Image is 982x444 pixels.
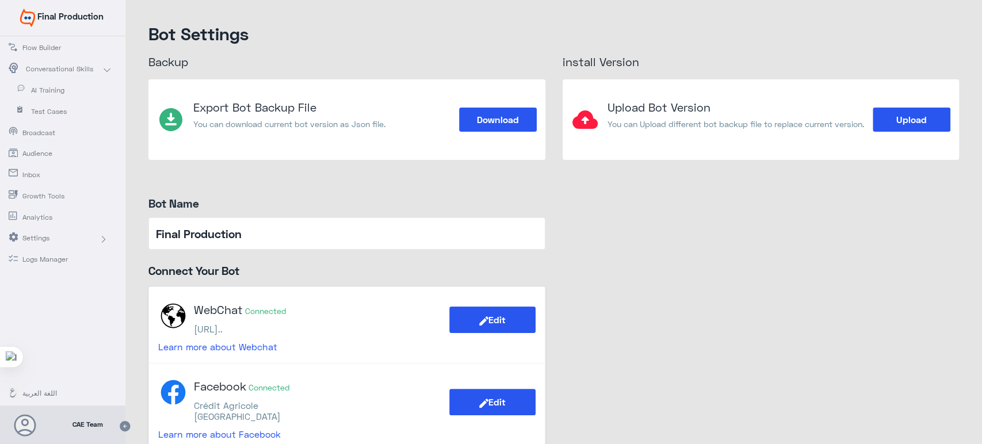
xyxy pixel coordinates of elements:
button: Avatar [14,414,36,436]
h3: Export Bot Backup File [193,101,385,114]
span: Edit [479,396,506,407]
span: Conversational Skills [26,64,93,74]
p: Crédit Agricole [GEOGRAPHIC_DATA] [194,400,327,422]
p: You can Upload different bot backup file to replace current version. [607,118,864,130]
h3: install Version [563,48,959,75]
h3: Backup [148,48,545,75]
img: Widebot Logo [20,9,35,27]
button: Edit [449,389,536,415]
label: Bot Name [148,194,545,212]
button: Upload [873,108,950,132]
p: You can download current bot version as Json file. [193,118,385,130]
span: Final Production [37,11,104,21]
small: Connected [245,306,286,316]
small: Connected [249,382,290,392]
button: Download [459,108,537,132]
span: Edit [479,314,506,325]
span: Inbox [22,170,90,180]
a: Learn more about Facebook [158,428,281,439]
span: Broadcast [22,128,90,138]
h4: Facebook [194,380,327,394]
h4: WebChat [194,303,286,317]
span: CAE Team [72,419,103,430]
input: Final Production [148,217,545,250]
span: Analytics [22,212,90,223]
h2: Connect Your Bot [148,263,545,277]
span: Audience [22,148,90,159]
h3: Upload Bot Version [607,101,864,114]
span: Growth Tools [22,191,90,201]
span: اللغة العربية [22,388,90,399]
button: Edit [449,307,536,333]
span: Flow Builder [22,43,90,53]
a: Learn more about Webchat [158,341,277,352]
span: Settings [22,233,90,243]
h4: Bot Settings [148,23,959,44]
span: AI Training [31,85,98,95]
span: Logs Manager [22,254,90,265]
p: [URL].. [194,323,286,334]
span: Test Cases [31,106,98,117]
